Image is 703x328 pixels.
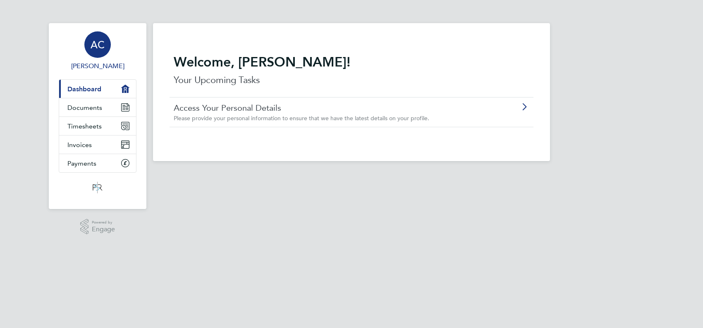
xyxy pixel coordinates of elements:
[174,102,483,113] a: Access Your Personal Details
[67,122,102,130] span: Timesheets
[49,23,146,209] nav: Main navigation
[174,54,529,70] h2: Welcome, [PERSON_NAME]!
[90,181,105,194] img: psrsolutions-logo-retina.png
[59,61,136,71] span: Andrew Chambers
[80,219,115,235] a: Powered byEngage
[67,159,96,167] span: Payments
[92,219,115,226] span: Powered by
[174,74,529,87] p: Your Upcoming Tasks
[67,141,92,149] span: Invoices
[67,85,101,93] span: Dashboard
[59,98,136,116] a: Documents
[59,181,136,194] a: Go to home page
[91,39,105,50] span: AC
[59,154,136,172] a: Payments
[59,135,136,154] a: Invoices
[92,226,115,233] span: Engage
[59,80,136,98] a: Dashboard
[59,117,136,135] a: Timesheets
[67,104,102,112] span: Documents
[59,31,136,71] a: AC[PERSON_NAME]
[174,114,429,122] span: Please provide your personal information to ensure that we have the latest details on your profile.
